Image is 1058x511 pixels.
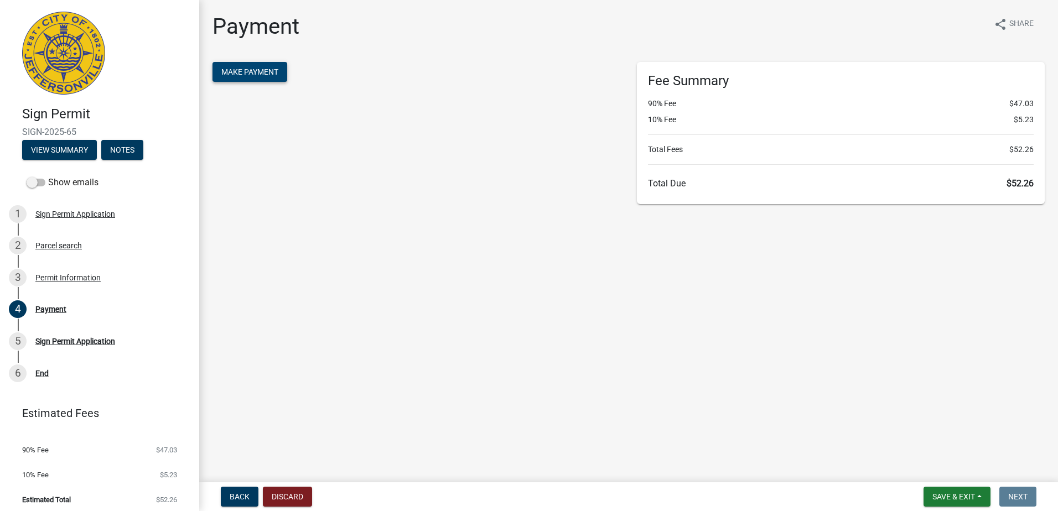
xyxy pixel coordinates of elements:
span: SIGN-2025-65 [22,127,177,137]
button: Next [999,487,1036,507]
div: Parcel search [35,242,82,249]
div: Sign Permit Application [35,210,115,218]
h4: Sign Permit [22,106,190,122]
button: View Summary [22,140,97,160]
img: City of Jeffersonville, Indiana [22,12,105,95]
span: Make Payment [221,67,278,76]
div: Sign Permit Application [35,337,115,345]
span: $5.23 [160,471,177,478]
span: Estimated Total [22,496,71,503]
li: 90% Fee [648,98,1034,109]
span: 10% Fee [22,471,49,478]
div: 4 [9,300,27,318]
h1: Payment [212,13,299,40]
button: shareShare [985,13,1043,35]
span: Next [1008,492,1028,501]
a: Estimated Fees [9,402,181,424]
h6: Total Due [648,178,1034,189]
div: End [35,369,49,377]
label: Show emails [27,176,98,189]
span: $47.03 [1009,98,1034,109]
div: 1 [9,205,27,223]
span: $52.26 [156,496,177,503]
span: $47.03 [156,446,177,453]
button: Save & Exit [924,487,990,507]
span: 90% Fee [22,446,49,453]
button: Make Payment [212,62,287,82]
i: share [994,18,1007,31]
h6: Fee Summary [648,73,1034,89]
div: 3 [9,269,27,286]
div: 5 [9,332,27,350]
span: $5.23 [1014,114,1034,126]
button: Back [221,487,258,507]
span: $52.26 [1007,178,1034,189]
span: Back [230,492,250,501]
div: Payment [35,305,66,313]
div: Permit Information [35,274,101,281]
wm-modal-confirm: Notes [101,146,143,155]
li: 10% Fee [648,114,1034,126]
div: 2 [9,237,27,254]
li: Total Fees [648,144,1034,155]
button: Discard [263,487,312,507]
span: Share [1009,18,1034,31]
div: 6 [9,364,27,382]
wm-modal-confirm: Summary [22,146,97,155]
button: Notes [101,140,143,160]
span: $52.26 [1009,144,1034,155]
span: Save & Exit [932,492,975,501]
